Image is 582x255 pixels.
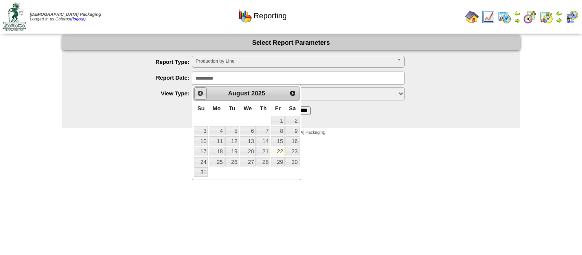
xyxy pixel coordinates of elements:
a: 12 [225,136,239,146]
a: 14 [256,136,270,146]
a: Next [287,88,298,99]
label: Report Type: [79,59,192,65]
span: August [228,90,249,97]
a: 25 [209,157,224,166]
span: 2025 [251,90,265,97]
a: 23 [285,147,299,156]
img: arrowleft.gif [514,10,521,17]
a: 5 [225,126,239,135]
a: 24 [194,157,208,166]
a: 19 [225,147,239,156]
a: 21 [256,147,270,156]
img: arrowright.gif [514,17,521,24]
span: Logged in as Colerost [30,12,101,22]
span: Friday [275,105,281,112]
a: 8 [271,126,285,135]
a: 9 [285,126,299,135]
a: Prev [194,87,206,99]
span: Saturday [289,105,296,112]
img: calendarblend.gif [523,10,537,24]
img: line_graph.gif [481,10,495,24]
a: 3 [194,126,208,135]
div: Select Report Parameters [62,35,520,50]
a: 4 [209,126,224,135]
img: zoroco-logo-small.webp [3,3,26,31]
img: arrowleft.gif [556,10,562,17]
a: 31 [194,167,208,177]
a: 22 [271,147,285,156]
a: 13 [240,136,256,146]
span: Thursday [260,105,267,112]
span: Tuesday [229,105,235,112]
img: calendarprod.gif [498,10,511,24]
span: Production by Line [196,56,393,66]
span: Sunday [197,105,205,112]
a: 29 [271,157,285,166]
a: 17 [194,147,208,156]
a: 11 [209,136,224,146]
a: 7 [256,126,270,135]
a: 16 [285,136,299,146]
span: [DEMOGRAPHIC_DATA] Packaging [30,12,101,17]
a: 6 [240,126,256,135]
a: 15 [271,136,285,146]
img: calendarinout.gif [539,10,553,24]
a: 20 [240,147,256,156]
a: 1 [271,116,285,125]
span: Next [289,90,296,97]
a: 18 [209,147,224,156]
a: 27 [240,157,256,166]
a: 30 [285,157,299,166]
a: (logout) [71,17,86,22]
label: View Type: [79,90,192,97]
span: Reporting [254,11,287,20]
span: Monday [213,105,221,112]
img: home.gif [465,10,479,24]
img: calendarcustomer.gif [565,10,579,24]
span: Wednesday [244,105,252,112]
label: Report Date: [79,74,192,81]
span: Prev [197,90,204,97]
img: arrowright.gif [556,17,562,24]
img: graph.gif [238,9,252,23]
a: 10 [194,136,208,146]
a: 28 [256,157,270,166]
a: 2 [285,116,299,125]
a: 26 [225,157,239,166]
